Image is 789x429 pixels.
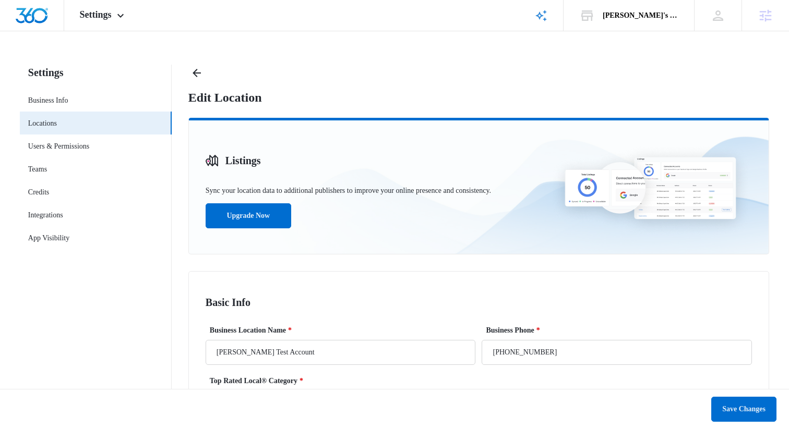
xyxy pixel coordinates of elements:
[486,325,756,336] label: Business Phone
[80,9,112,20] span: Settings
[28,95,68,106] a: Business Info
[28,141,89,152] a: Users & Permissions
[28,164,47,175] a: Teams
[210,325,480,336] label: Business Location Name
[225,153,261,168] h3: Listings
[206,203,291,228] button: Upgrade Now
[28,232,69,243] a: App Visibility
[28,118,57,129] a: Locations
[28,210,63,220] a: Integrations
[603,11,679,20] div: account name
[206,295,752,310] h2: Basic Info
[188,65,205,81] button: Back
[711,397,776,422] button: Save Changes
[206,185,491,196] p: Sync your location data to additional publishers to improve your online presence and consistency.
[28,187,49,198] a: Credits
[188,90,262,105] h1: Edit Location
[20,65,172,80] h2: Settings
[210,375,756,386] label: Top Rated Local® Category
